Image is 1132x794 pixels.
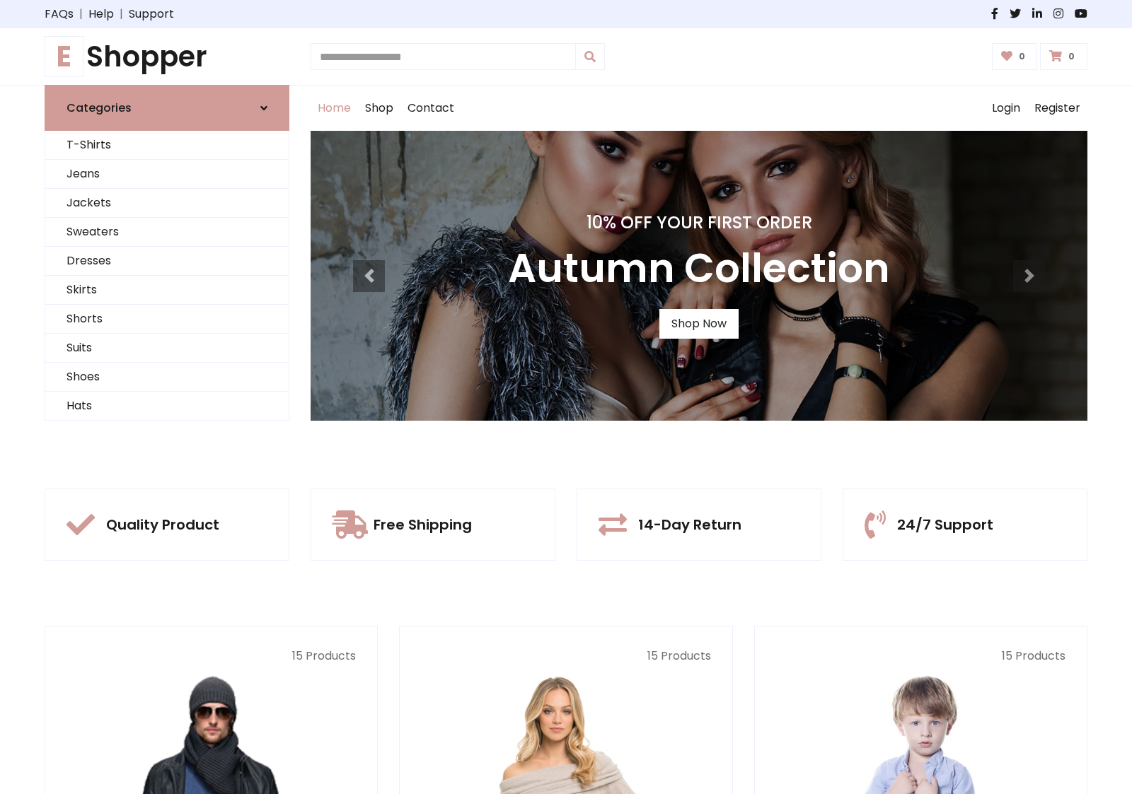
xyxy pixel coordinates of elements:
a: Register [1027,86,1087,131]
a: Jeans [45,160,289,189]
a: T-Shirts [45,131,289,160]
a: Skirts [45,276,289,305]
span: 0 [1065,50,1078,63]
p: 15 Products [67,648,356,665]
a: Support [129,6,174,23]
h5: Free Shipping [374,516,472,533]
a: Suits [45,334,289,363]
h1: Shopper [45,40,289,74]
a: Shop [358,86,400,131]
a: Categories [45,85,289,131]
a: Help [88,6,114,23]
a: FAQs [45,6,74,23]
p: 15 Products [776,648,1065,665]
h3: Autumn Collection [508,245,890,292]
h5: 24/7 Support [897,516,993,533]
a: Sweaters [45,218,289,247]
a: Shorts [45,305,289,334]
h5: 14-Day Return [638,516,741,533]
a: EShopper [45,40,289,74]
a: Shoes [45,363,289,392]
a: Contact [400,86,461,131]
a: Login [985,86,1027,131]
h5: Quality Product [106,516,219,533]
h4: 10% Off Your First Order [508,213,890,233]
span: 0 [1015,50,1029,63]
a: Dresses [45,247,289,276]
h6: Categories [67,101,132,115]
a: 0 [992,43,1038,70]
span: | [74,6,88,23]
span: E [45,36,83,77]
a: Shop Now [659,309,739,339]
a: Hats [45,392,289,421]
a: 0 [1040,43,1087,70]
p: 15 Products [421,648,710,665]
a: Home [311,86,358,131]
span: | [114,6,129,23]
a: Jackets [45,189,289,218]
